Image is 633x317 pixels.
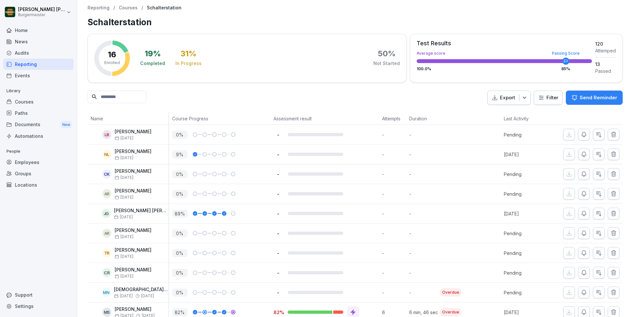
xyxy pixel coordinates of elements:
[274,151,283,158] p: -
[102,209,111,218] div: JG
[500,94,515,102] p: Export
[147,5,182,11] p: Schalterstation
[382,289,406,296] p: -
[274,191,283,197] p: -
[115,195,133,200] span: [DATE]
[595,40,616,47] div: 120
[504,115,548,122] p: Last Activity
[566,91,623,105] button: Send Reminder
[409,269,440,276] p: -
[102,308,111,317] div: MS
[487,91,531,105] button: Export
[504,171,551,178] p: Pending
[172,190,188,198] p: 0 %
[3,157,74,168] a: Employees
[382,309,406,316] p: 6
[274,309,283,315] p: 82%
[140,60,165,67] div: Completed
[274,230,283,236] p: -
[595,61,616,68] div: 13
[504,309,551,316] p: [DATE]
[115,247,151,253] p: [PERSON_NAME]
[3,119,74,131] a: DocumentsNew
[115,129,151,135] p: [PERSON_NAME]
[378,50,396,58] div: 50 %
[91,115,165,122] p: Name
[274,171,283,177] p: -
[3,168,74,179] a: Groups
[3,96,74,107] a: Courses
[440,308,462,316] div: Overdue
[534,91,562,105] button: Filter
[382,131,406,138] p: -
[3,107,74,119] a: Paths
[382,115,403,122] p: Attempts
[504,210,551,217] p: [DATE]
[504,289,551,296] p: Pending
[409,289,440,296] p: -
[3,70,74,81] a: Events
[382,269,406,276] p: -
[172,308,188,316] p: 82 %
[145,50,161,58] div: 19 %
[115,274,133,279] span: [DATE]
[382,151,406,158] p: -
[561,67,570,71] div: 85 %
[417,67,592,71] div: 100.0 %
[409,309,440,316] p: 6 min, 46 sec
[61,121,72,128] div: New
[115,228,151,233] p: [PERSON_NAME]
[373,60,400,67] div: Not Started
[114,294,133,298] span: [DATE]
[119,5,138,11] a: Courses
[552,51,580,55] div: Passing Score
[595,47,616,54] div: Attemped
[102,130,111,139] div: LB
[115,136,133,140] span: [DATE]
[3,36,74,47] a: News
[3,86,74,96] p: Library
[409,210,440,217] p: -
[595,68,616,74] div: Passed
[409,230,440,237] p: -
[3,59,74,70] a: Reporting
[580,94,617,101] p: Send Reminder
[274,290,283,296] p: -
[504,131,551,138] p: Pending
[274,250,283,256] p: -
[382,171,406,178] p: -
[102,150,111,159] div: NL
[172,170,188,178] p: 0 %
[382,210,406,217] p: -
[538,94,558,101] div: Filter
[409,191,440,197] p: -
[102,288,111,297] div: MN
[3,301,74,312] div: Settings
[3,146,74,157] p: People
[172,269,188,277] p: 0 %
[102,229,111,238] div: AR
[3,289,74,301] div: Support
[115,235,133,239] span: [DATE]
[3,130,74,142] a: Automations
[274,211,283,217] p: -
[504,269,551,276] p: Pending
[102,189,111,198] div: AR
[172,229,188,237] p: 0 %
[3,47,74,59] div: Audits
[175,60,202,67] div: In Progress
[504,230,551,237] p: Pending
[88,5,109,11] a: Reporting
[409,171,440,178] p: -
[504,250,551,257] p: Pending
[3,25,74,36] a: Home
